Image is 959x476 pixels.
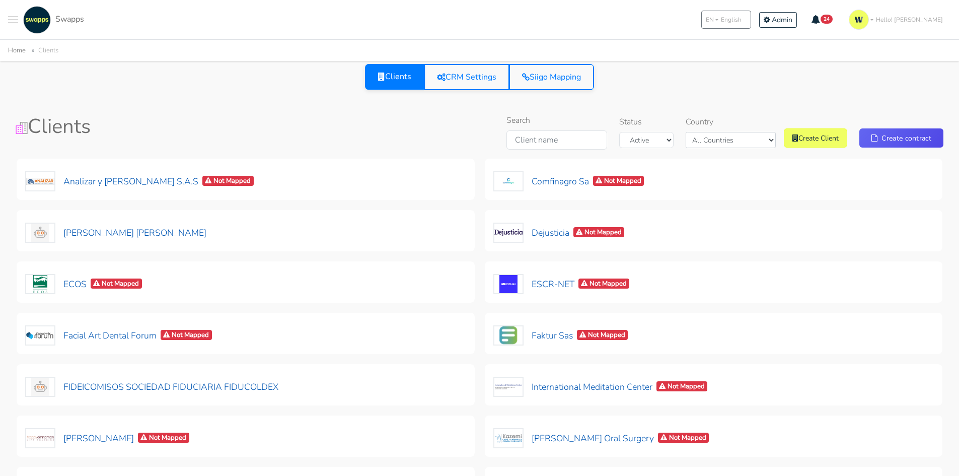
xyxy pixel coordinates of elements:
span: Not Mapped [138,433,189,443]
button: ECOSNot Mapped [25,274,142,295]
button: International Meditation CenterNot Mapped [493,376,708,397]
button: Comfinagro SaNot Mapped [493,171,645,192]
a: Swapps [21,6,84,34]
span: Not Mapped [91,279,142,289]
img: Kazemi Oral Surgery [493,428,524,448]
a: Admin [759,12,797,28]
img: Faktur Sas [493,325,524,346]
span: Not Mapped [202,176,254,186]
span: Not Mapped [573,227,625,238]
button: Analizar y [PERSON_NAME] S.A.SNot Mapped [25,171,254,192]
button: 24 [805,11,840,28]
img: isotipo-3-3e143c57.png [849,10,869,30]
img: swapps-linkedin-v2.jpg [23,6,51,34]
input: Client name [506,130,607,150]
span: Not Mapped [161,330,212,341]
button: [PERSON_NAME]Not Mapped [25,428,190,449]
a: Create Client [784,128,847,148]
img: Facial Art Dental Forum [25,325,55,346]
label: Country [686,116,713,128]
button: DejusticiaNot Mapped [493,222,625,243]
div: View selector [365,64,594,90]
button: Facial Art Dental ForumNot Mapped [25,325,212,346]
span: Admin [772,15,792,25]
button: [PERSON_NAME] Oral SurgeryNot Mapped [493,428,710,449]
span: Not Mapped [578,279,630,289]
img: Kathy Jalali [25,428,55,448]
a: Hello! [PERSON_NAME] [845,6,951,34]
button: FIDEICOMISOS SOCIEDAD FIDUCIARIA FIDUCOLDEX [25,376,279,397]
a: Siigo Mapping [509,64,594,90]
a: CRM Settings [424,64,509,90]
img: International Meditation Center [493,377,524,397]
img: ESCR-NET [493,274,524,294]
span: 24 [821,15,833,24]
span: English [721,15,742,24]
label: Search [506,114,530,126]
span: Swapps [55,14,84,25]
h1: Clients [16,114,315,139]
span: Not Mapped [577,330,628,341]
img: Dejusticia [493,223,524,243]
button: Faktur SasNot Mapped [493,325,629,346]
img: Comfinagro Sa [493,171,524,191]
span: Not Mapped [658,433,709,443]
img: David Guillermo Chaparro Moya [25,223,55,243]
img: FIDEICOMISOS SOCIEDAD FIDUCIARIA FIDUCOLDEX [25,377,55,397]
label: Status [619,116,642,128]
a: Home [8,46,26,55]
span: Not Mapped [593,176,644,186]
img: ECOS [25,274,55,294]
a: Create contract [859,128,943,148]
span: Not Mapped [656,381,708,392]
span: Hello! [PERSON_NAME] [876,15,943,24]
img: Analizar y Lombana S.A.S [25,171,55,191]
button: ENEnglish [701,11,751,29]
a: Clients [365,63,424,90]
button: [PERSON_NAME] [PERSON_NAME] [25,222,207,243]
button: ESCR-NETNot Mapped [493,274,630,295]
img: Clients Icon [16,122,28,134]
li: Clients [28,45,58,56]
